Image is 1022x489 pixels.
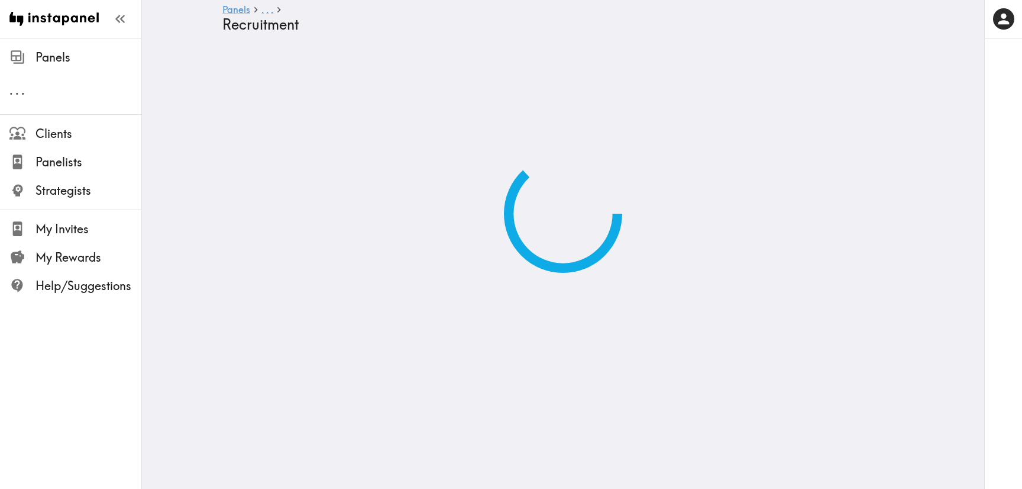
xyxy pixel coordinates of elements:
span: Clients [35,126,141,142]
span: . [261,4,264,15]
span: . [266,4,269,15]
span: Strategists [35,182,141,199]
span: Panels [35,49,141,66]
span: . [271,4,273,15]
span: . [9,83,13,98]
span: My Rewards [35,249,141,266]
span: . [15,83,19,98]
span: Panelists [35,154,141,170]
span: My Invites [35,221,141,237]
span: Help/Suggestions [35,278,141,294]
h4: Recruitment [222,16,894,33]
a: Panels [222,5,250,16]
span: . [21,83,25,98]
a: ... [261,5,273,16]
